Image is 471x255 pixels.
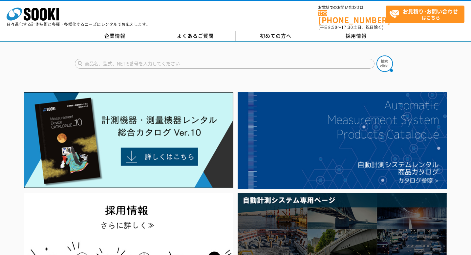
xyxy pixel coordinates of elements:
a: 採用情報 [316,31,396,41]
a: [PHONE_NUMBER] [318,10,386,24]
input: 商品名、型式、NETIS番号を入力してください [75,59,375,69]
span: 初めての方へ [260,32,291,39]
a: よくあるご質問 [155,31,236,41]
span: (平日 ～ 土日、祝日除く) [318,24,383,30]
img: 自動計測システムカタログ [238,92,447,189]
span: 8:50 [328,24,337,30]
a: お見積り･お問い合わせはこちら [386,6,464,23]
span: お電話でのお問い合わせは [318,6,386,10]
span: はこちら [389,6,464,22]
img: Catalog Ver10 [24,92,233,188]
p: 日々進化する計測技術と多種・多様化するニーズにレンタルでお応えします。 [7,22,150,26]
a: 初めての方へ [236,31,316,41]
strong: お見積り･お問い合わせ [403,7,458,15]
span: 17:30 [341,24,353,30]
img: btn_search.png [376,55,393,72]
a: 企業情報 [75,31,155,41]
